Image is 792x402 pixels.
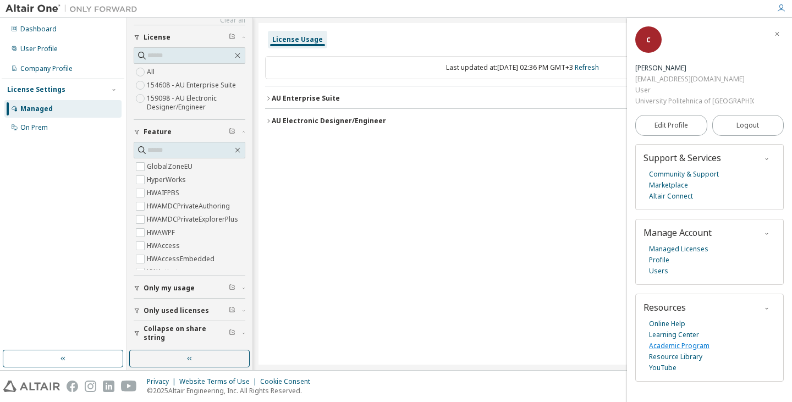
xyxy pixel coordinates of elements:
[272,35,323,44] div: License Usage
[635,63,754,74] div: Cristian Toma
[260,377,317,386] div: Cookie Consent
[20,64,73,73] div: Company Profile
[144,128,172,136] span: Feature
[635,85,754,96] div: User
[649,318,685,329] a: Online Help
[147,213,240,226] label: HWAMDCPrivateExplorerPlus
[144,33,170,42] span: License
[635,96,754,107] div: University Politehnica of [GEOGRAPHIC_DATA]
[147,266,184,279] label: HWActivate
[147,173,188,186] label: HyperWorks
[649,191,693,202] a: Altair Connect
[229,329,235,338] span: Clear filter
[147,186,182,200] label: HWAIFPBS
[147,239,182,252] label: HWAccess
[20,104,53,113] div: Managed
[643,152,721,164] span: Support & Services
[147,92,245,114] label: 159098 - AU Electronic Designer/Engineer
[654,121,688,130] span: Edit Profile
[147,200,232,213] label: HWAMDCPrivateAuthoring
[265,109,780,133] button: AU Electronic Designer/EngineerLicense ID: 159098
[649,340,710,351] a: Academic Program
[272,117,386,125] div: AU Electronic Designer/Engineer
[229,306,235,315] span: Clear filter
[134,120,245,144] button: Feature
[147,226,177,239] label: HWAWPF
[134,16,245,25] a: Clear all
[649,266,668,277] a: Users
[147,65,157,79] label: All
[85,381,96,392] img: instagram.svg
[712,115,784,136] button: Logout
[265,86,780,111] button: AU Enterprise SuiteLicense ID: 154608
[265,56,780,79] div: Last updated at: [DATE] 02:36 PM GMT+3
[147,252,217,266] label: HWAccessEmbedded
[649,329,699,340] a: Learning Center
[134,299,245,323] button: Only used licenses
[229,128,235,136] span: Clear filter
[649,362,676,373] a: YouTube
[20,45,58,53] div: User Profile
[20,123,48,132] div: On Prem
[736,120,759,131] span: Logout
[649,351,702,362] a: Resource Library
[575,63,599,72] a: Refresh
[134,321,245,345] button: Collapse on share string
[179,377,260,386] div: Website Terms of Use
[147,79,238,92] label: 154608 - AU Enterprise Suite
[229,284,235,293] span: Clear filter
[649,255,669,266] a: Profile
[649,244,708,255] a: Managed Licenses
[147,160,195,173] label: GlobalZoneEU
[147,377,179,386] div: Privacy
[144,306,209,315] span: Only used licenses
[147,386,317,395] p: © 2025 Altair Engineering, Inc. All Rights Reserved.
[635,74,754,85] div: [EMAIL_ADDRESS][DOMAIN_NAME]
[134,276,245,300] button: Only my usage
[67,381,78,392] img: facebook.svg
[635,115,707,136] a: Edit Profile
[229,33,235,42] span: Clear filter
[20,25,57,34] div: Dashboard
[144,324,229,342] span: Collapse on share string
[646,35,651,45] span: C
[5,3,143,14] img: Altair One
[643,227,712,239] span: Manage Account
[144,284,195,293] span: Only my usage
[3,381,60,392] img: altair_logo.svg
[103,381,114,392] img: linkedin.svg
[134,25,245,49] button: License
[121,381,137,392] img: youtube.svg
[272,94,340,103] div: AU Enterprise Suite
[643,301,686,313] span: Resources
[649,169,719,180] a: Community & Support
[649,180,688,191] a: Marketplace
[7,85,65,94] div: License Settings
